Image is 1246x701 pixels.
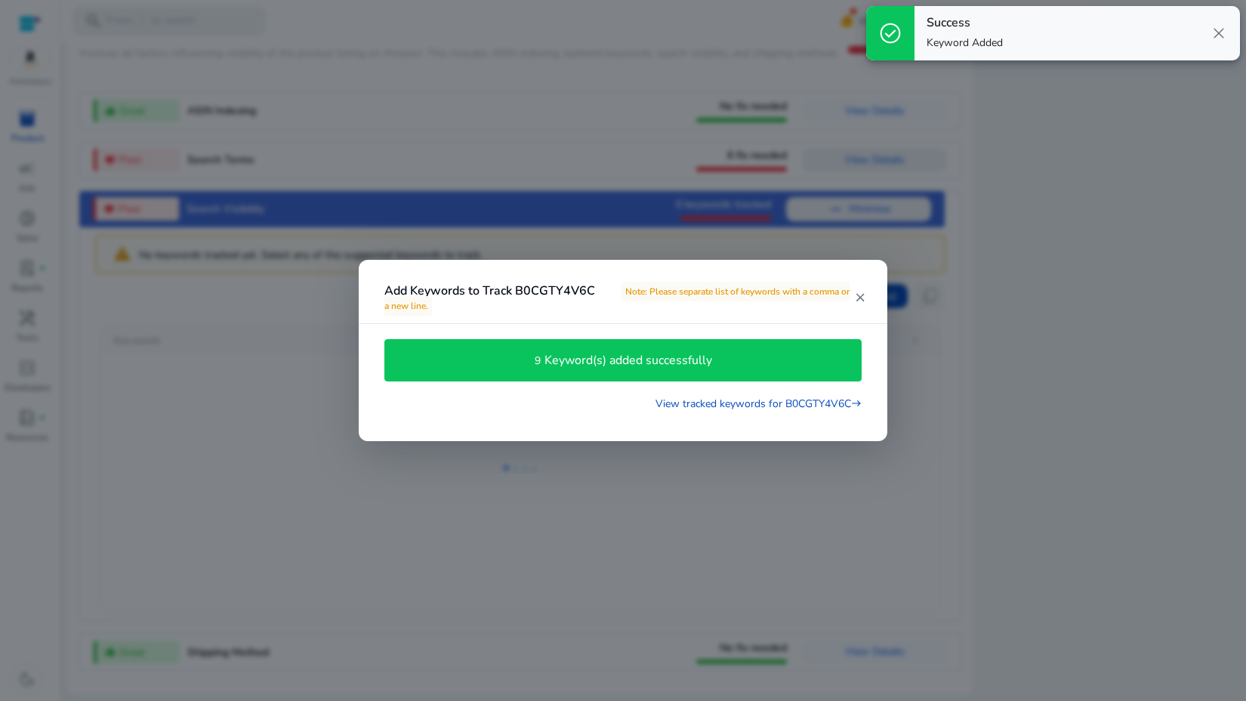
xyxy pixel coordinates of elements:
[854,291,866,304] mat-icon: close
[544,354,712,368] h4: Keyword(s) added successfully
[384,282,850,316] span: Note: Please separate list of keywords with a comma or a new line.
[878,21,902,45] span: check_circle
[1210,24,1228,42] span: close
[851,396,862,412] mat-icon: east
[655,394,862,412] a: View tracked keywords for B0CGTY4V6C
[927,36,1003,51] p: Keyword Added
[384,284,854,313] h4: Add Keywords to Track B0CGTY4V6C
[535,353,544,369] p: 9
[927,16,1003,30] h4: Success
